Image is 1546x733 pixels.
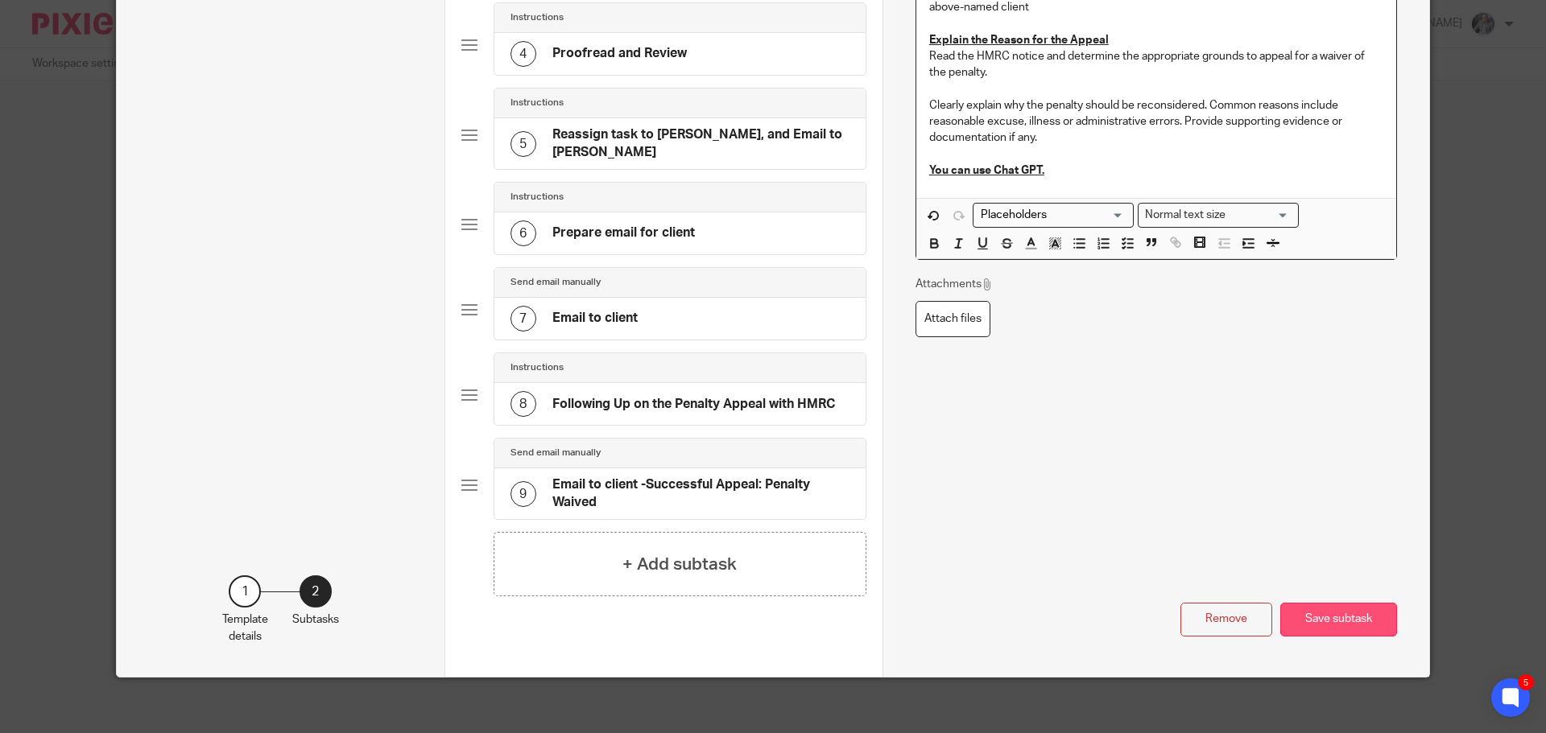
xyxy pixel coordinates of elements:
button: Save subtask [1280,603,1397,637]
u: You can use Chat GPT. [929,165,1044,176]
div: 1 [229,575,261,607]
div: 9 [511,481,536,507]
h4: Email to client [552,310,638,327]
h4: Instructions [511,361,564,374]
p: Template details [222,612,268,644]
h4: Prepare email for client [552,224,695,241]
h4: Send email manually [511,276,601,289]
h4: + Add subtask [622,552,737,577]
p: Read the HMRC notice and determine the appropriate grounds to appeal for a waiver of the penalty. [929,48,1383,81]
label: Attach files [916,301,990,337]
u: Explain the Reason for the Appeal [929,35,1109,46]
div: 6 [511,220,536,246]
h4: Send email manually [511,447,601,459]
div: 7 [511,306,536,331]
div: 2 [300,575,332,607]
input: Search for option [1231,207,1289,224]
div: 5 [511,131,536,157]
input: Search for option [975,207,1124,224]
div: 5 [1518,674,1534,690]
h4: Email to client -Successful Appeal: Penalty Waived [552,476,849,511]
h4: Instructions [511,191,564,204]
div: Text styles [1138,203,1299,228]
h4: Proofread and Review [552,45,687,62]
h4: Following Up on the Penalty Appeal with HMRC [552,396,835,413]
div: Search for option [1138,203,1299,228]
h4: Instructions [511,97,564,109]
button: Remove [1180,603,1272,637]
p: Subtasks [292,612,339,628]
div: Placeholders [973,203,1134,228]
h4: Reassign task to [PERSON_NAME], and Email to [PERSON_NAME] [552,126,849,161]
p: Attachments [916,276,994,292]
div: 8 [511,391,536,417]
h4: Instructions [511,11,564,24]
p: Clearly explain why the penalty should be reconsidered. Common reasons include reasonable excuse,... [929,97,1383,146]
div: 4 [511,41,536,67]
div: Search for option [973,203,1134,228]
span: Normal text size [1142,207,1230,224]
